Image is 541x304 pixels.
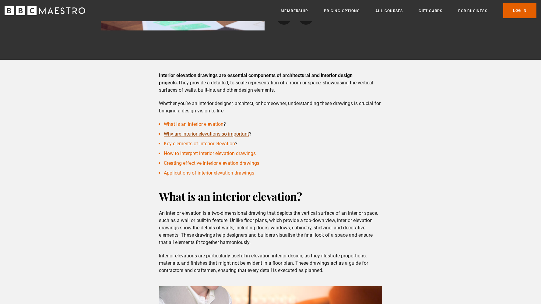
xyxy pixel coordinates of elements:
[164,131,249,137] a: Why are interior elevations so important
[159,72,382,94] p: They provide a detailed, to-scale representation of a room or space, showcasing the vertical surf...
[159,72,353,86] strong: Interior elevation drawings are essential components of architectural and interior design projects.
[164,130,382,138] li: ?
[159,210,382,246] p: An interior elevation is a two-dimensional drawing that depicts the vertical surface of an interi...
[159,252,382,274] p: Interior elevations are particularly useful in elevation interior design, as they illustrate prop...
[419,8,442,14] a: Gift Cards
[281,3,536,18] nav: Primary
[281,8,308,14] a: Membership
[164,160,259,166] a: Creating effective interior elevation drawings
[324,8,360,14] a: Pricing Options
[164,121,223,127] a: What is an interior elevation
[159,189,302,203] strong: What is an interior elevation?
[458,8,487,14] a: For business
[503,3,536,18] a: Log In
[164,121,382,128] li: ?
[159,100,382,115] p: Whether you’re an interior designer, architect, or homeowner, understanding these drawings is cru...
[164,150,256,156] a: How to interpret interior elevation drawings
[375,8,403,14] a: All Courses
[164,140,382,147] li: ?
[164,170,254,176] a: Applications of interior elevation drawings
[164,141,235,147] a: Key elements of interior elevation
[5,6,85,15] svg: BBC Maestro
